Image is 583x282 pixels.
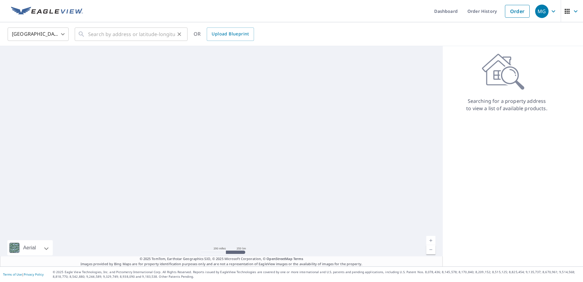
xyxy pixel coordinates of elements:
[140,256,303,262] span: © 2025 TomTom, Earthstar Geographics SIO, © 2025 Microsoft Corporation, ©
[212,30,249,38] span: Upload Blueprint
[426,236,435,245] a: Current Level 5, Zoom In
[535,5,549,18] div: MG
[426,245,435,254] a: Current Level 5, Zoom Out
[24,272,44,277] a: Privacy Policy
[21,240,38,255] div: Aerial
[505,5,530,18] a: Order
[11,7,83,16] img: EV Logo
[266,256,292,261] a: OpenStreetMap
[293,256,303,261] a: Terms
[175,30,184,38] button: Clear
[194,27,254,41] div: OR
[7,240,53,255] div: Aerial
[53,270,580,279] p: © 2025 Eagle View Technologies, Inc. and Pictometry International Corp. All Rights Reserved. Repo...
[466,97,548,112] p: Searching for a property address to view a list of available products.
[88,26,175,43] input: Search by address or latitude-longitude
[207,27,254,41] a: Upload Blueprint
[3,273,44,276] p: |
[8,26,69,43] div: [GEOGRAPHIC_DATA]
[3,272,22,277] a: Terms of Use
